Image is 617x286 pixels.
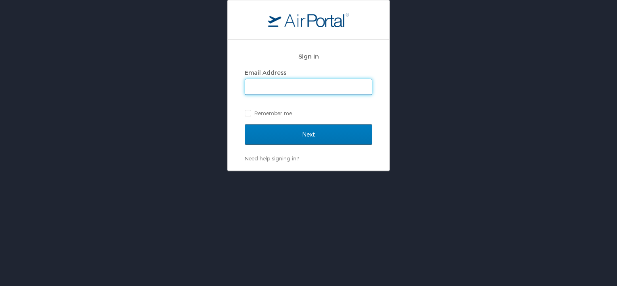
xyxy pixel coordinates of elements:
h2: Sign In [245,52,372,61]
label: Email Address [245,69,286,76]
a: Need help signing in? [245,155,299,162]
input: Next [245,124,372,145]
label: Remember me [245,107,372,119]
img: logo [268,13,349,27]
